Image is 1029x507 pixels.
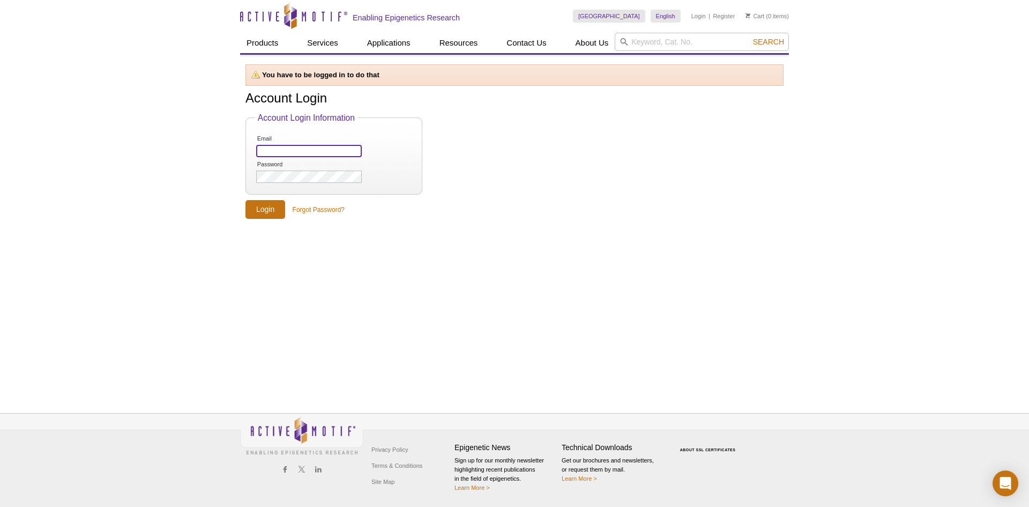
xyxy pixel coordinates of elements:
h1: Account Login [245,91,784,107]
a: Terms & Conditions [369,458,425,474]
a: About Us [569,33,615,53]
a: Login [691,12,706,20]
a: Privacy Policy [369,442,411,458]
h4: Technical Downloads [562,443,663,452]
a: Contact Us [500,33,553,53]
input: Login [245,200,285,219]
legend: Account Login Information [255,113,357,123]
a: Forgot Password? [293,205,345,215]
a: Cart [745,12,764,20]
p: Sign up for our monthly newsletter highlighting recent publications in the field of epigenetics. [454,456,556,493]
input: Keyword, Cat. No. [615,33,789,51]
h4: Epigenetic News [454,443,556,452]
a: Site Map [369,474,397,490]
table: Click to Verify - This site chose Symantec SSL for secure e-commerce and confidential communicati... [669,432,749,456]
span: Search [753,38,784,46]
a: Learn More > [454,484,490,491]
div: Open Intercom Messenger [993,471,1018,496]
a: ABOUT SSL CERTIFICATES [680,448,736,452]
button: Search [750,37,787,47]
img: Active Motif, [240,414,363,457]
a: Applications [361,33,417,53]
label: Password [256,161,311,168]
p: You have to be logged in to do that [251,70,778,80]
li: (0 items) [745,10,789,23]
a: [GEOGRAPHIC_DATA] [573,10,645,23]
a: Resources [433,33,484,53]
p: Get our brochures and newsletters, or request them by mail. [562,456,663,483]
a: Products [240,33,285,53]
a: Learn More > [562,475,597,482]
li: | [709,10,710,23]
a: Services [301,33,345,53]
a: English [651,10,681,23]
label: Email [256,135,311,142]
h2: Enabling Epigenetics Research [353,13,460,23]
a: Register [713,12,735,20]
img: Your Cart [745,13,750,18]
